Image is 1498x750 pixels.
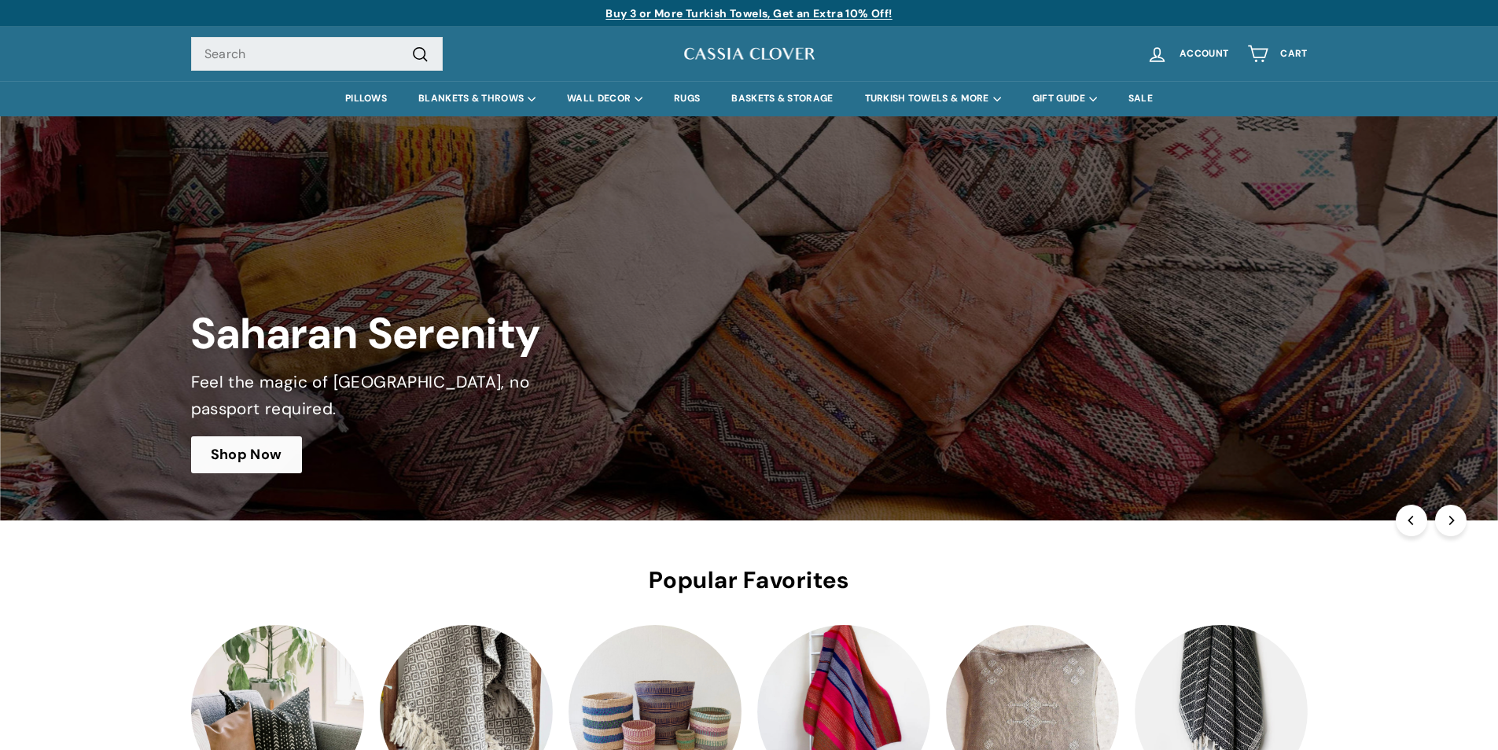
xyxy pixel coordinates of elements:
a: BASKETS & STORAGE [716,81,848,116]
a: SALE [1113,81,1169,116]
a: Cart [1238,31,1316,77]
summary: BLANKETS & THROWS [403,81,551,116]
a: RUGS [658,81,716,116]
summary: GIFT GUIDE [1017,81,1113,116]
input: Search [191,37,443,72]
a: Account [1137,31,1238,77]
span: Account [1180,49,1228,59]
summary: WALL DECOR [551,81,658,116]
div: Primary [160,81,1339,116]
h2: Popular Favorites [191,568,1308,594]
button: Previous [1396,505,1427,536]
summary: TURKISH TOWELS & MORE [849,81,1017,116]
button: Next [1435,505,1467,536]
span: Cart [1280,49,1307,59]
a: PILLOWS [329,81,403,116]
a: Buy 3 or More Turkish Towels, Get an Extra 10% Off! [605,6,892,20]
